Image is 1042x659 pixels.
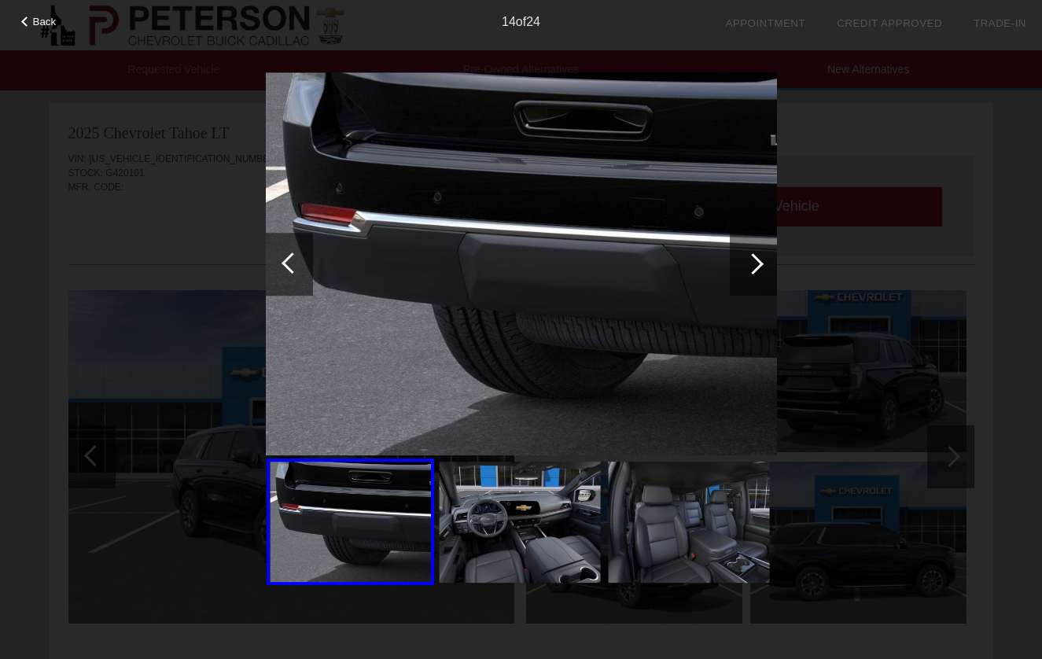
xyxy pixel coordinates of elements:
a: Appointment [725,17,805,29]
img: d12ff11d2aeaeff112bdd2d9296371c8x.jpg [266,72,777,456]
img: 298e49e89771e1b03d5c5fa1e43f7225x.jpg [608,462,769,583]
span: 24 [526,15,540,28]
span: 14 [502,15,516,28]
img: 76dd4d74ee9a7a8ac70d209c2c654f17x.jpg [439,462,600,583]
span: Back [33,16,57,28]
a: Credit Approved [837,17,942,29]
a: Trade-In [974,17,1026,29]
